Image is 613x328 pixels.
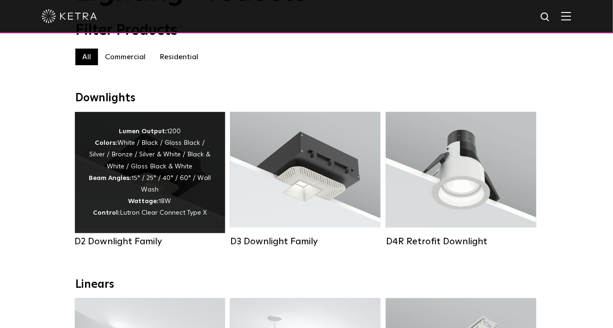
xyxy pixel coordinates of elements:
label: Commercial [98,49,153,65]
strong: Beam Angles: [89,175,131,181]
div: 1200 White / Black / Gloss Black / Silver / Bronze / Silver & White / Black & White / Gloss Black... [89,126,211,219]
span: Lutron Clear Connect Type X [120,210,207,216]
strong: Lumen Output: [119,128,167,135]
a: D3 Downlight Family Lumen Output:700 / 900 / 1100Colors:White / Black / Silver / Bronze / Paintab... [230,112,380,247]
strong: Control: [93,210,120,216]
div: Linears [75,278,538,291]
label: All [75,49,98,65]
label: Residential [153,49,205,65]
img: Hamburger%20Nav.svg [561,12,571,20]
div: Downlights [75,92,538,105]
div: D4R Retrofit Downlight [386,236,536,247]
div: D2 Downlight Family [75,236,225,247]
a: D2 Downlight Family Lumen Output:1200Colors:White / Black / Gloss Black / Silver / Bronze / Silve... [75,112,225,247]
img: ketra-logo-2019-white [42,9,97,23]
a: D4R Retrofit Downlight Lumen Output:800Colors:White / BlackBeam Angles:15° / 25° / 40° / 60°Watta... [386,112,536,247]
img: search icon [540,12,552,23]
strong: Wattage: [129,198,159,204]
div: D3 Downlight Family [230,236,380,247]
strong: Colors: [95,140,117,146]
